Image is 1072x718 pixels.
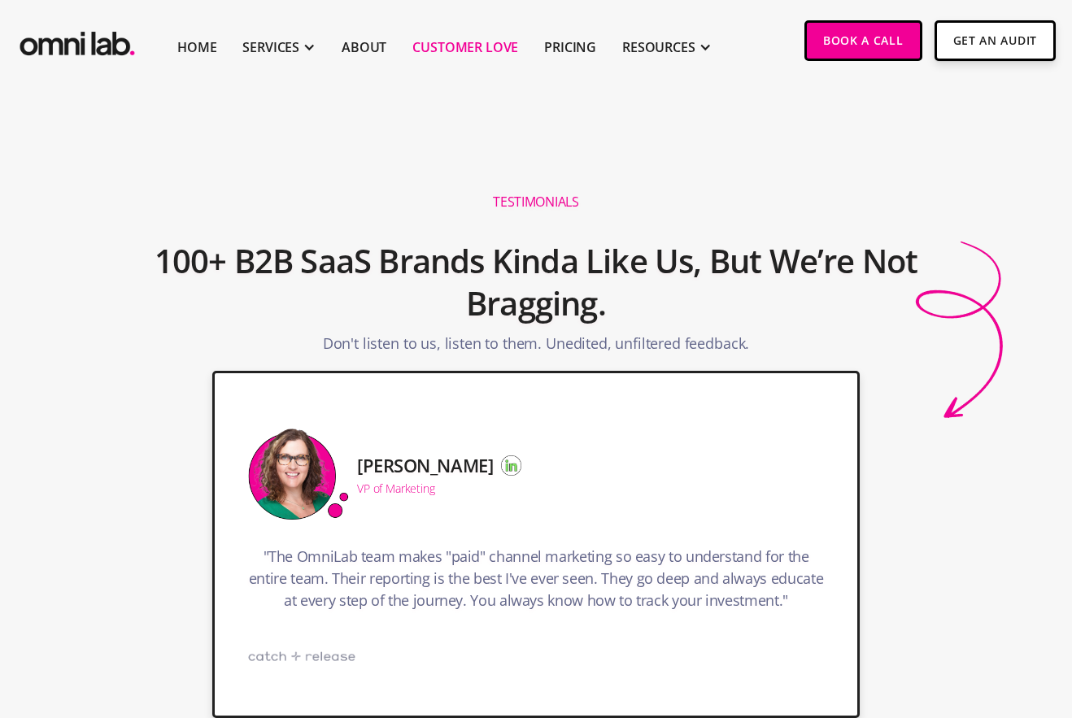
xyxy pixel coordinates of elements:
iframe: Chat Widget [779,529,1072,718]
a: Book a Call [804,20,922,61]
a: Home [177,37,216,57]
div: VP of Marketing [357,483,435,494]
h5: [PERSON_NAME] [357,455,493,475]
h1: Testimonials [493,194,578,211]
div: RESOURCES [622,37,695,57]
a: home [16,20,138,60]
h3: "The OmniLab team makes "paid" channel marketing so easy to understand for the entire team. Their... [247,546,825,620]
h2: 100+ B2B SaaS Brands Kinda Like Us, But We’re Not Bragging. [149,232,923,333]
a: Customer Love [412,37,518,57]
p: Don't listen to us, listen to them. Unedited, unfiltered feedback. [323,333,749,363]
a: Pricing [544,37,596,57]
a: About [342,37,386,57]
div: SERVICES [242,37,299,57]
img: Omni Lab: B2B SaaS Demand Generation Agency [16,20,138,60]
a: Get An Audit [935,20,1056,61]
